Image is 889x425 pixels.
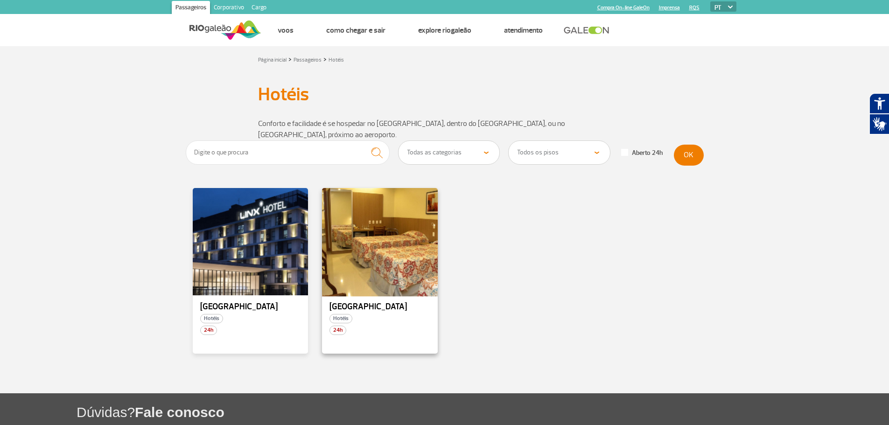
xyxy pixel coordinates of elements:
a: Imprensa [659,5,680,11]
a: > [288,54,292,64]
a: Explore RIOgaleão [418,26,471,35]
a: Página inicial [258,56,287,63]
span: Hotéis [200,314,223,323]
div: Plugin de acessibilidade da Hand Talk. [869,93,889,134]
a: Corporativo [210,1,248,16]
p: [GEOGRAPHIC_DATA] [329,302,430,312]
a: Voos [278,26,294,35]
span: Hotéis [329,314,352,323]
a: Passageiros [294,56,322,63]
a: RQS [689,5,700,11]
a: Cargo [248,1,270,16]
a: Atendimento [504,26,543,35]
button: Abrir tradutor de língua de sinais. [869,114,889,134]
p: Conforto e facilidade é se hospedar no [GEOGRAPHIC_DATA], dentro do [GEOGRAPHIC_DATA], ou no [GEO... [258,118,631,140]
span: 24h [200,326,217,335]
a: Hotéis [329,56,344,63]
input: Digite o que procura [186,140,390,165]
button: OK [674,145,704,166]
h1: Dúvidas? [77,403,889,422]
a: > [323,54,327,64]
p: [GEOGRAPHIC_DATA] [200,302,301,312]
span: Fale conosco [135,404,224,420]
a: Passageiros [172,1,210,16]
span: 24h [329,326,346,335]
a: Compra On-line GaleOn [597,5,650,11]
label: Aberto 24h [621,149,663,157]
a: Como chegar e sair [326,26,385,35]
h1: Hotéis [258,86,631,102]
button: Abrir recursos assistivos. [869,93,889,114]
